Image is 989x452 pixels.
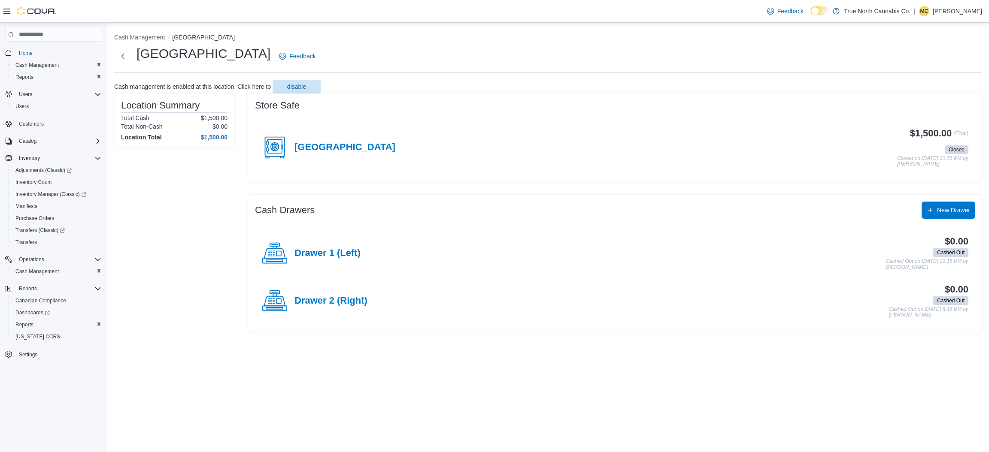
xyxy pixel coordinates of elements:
span: Inventory Manager (Classic) [15,191,86,198]
a: Inventory Count [12,177,55,187]
img: Cova [17,7,56,15]
a: Adjustments (Classic) [12,165,75,175]
p: Cashed Out on [DATE] 10:15 PM by [PERSON_NAME] [886,259,968,270]
span: Customers [15,118,101,129]
button: Users [9,100,105,112]
h1: [GEOGRAPHIC_DATA] [137,45,270,62]
h3: Store Safe [255,100,300,111]
a: Settings [15,350,41,360]
span: Transfers (Classic) [15,227,65,234]
p: Cash management is enabled at this location. Click here to [114,83,271,90]
span: Dashboards [15,309,50,316]
a: Users [12,101,32,111]
span: [US_STATE] CCRS [15,333,60,340]
span: Washington CCRS [12,331,101,342]
a: Cash Management [12,60,62,70]
button: Reports [9,319,105,331]
button: Cash Management [9,265,105,277]
a: Adjustments (Classic) [9,164,105,176]
p: Closed on [DATE] 10:16 PM by [PERSON_NAME] [897,156,968,167]
span: Adjustments (Classic) [12,165,101,175]
span: Cash Management [15,268,59,275]
button: Manifests [9,200,105,212]
a: Transfers (Classic) [9,224,105,236]
span: Reports [19,285,37,292]
h3: Location Summary [121,100,200,111]
p: (Float) [953,128,968,144]
button: Operations [2,253,105,265]
span: Transfers [12,237,101,247]
span: Users [15,89,101,99]
span: Transfers [15,239,37,246]
a: Inventory Manager (Classic) [9,188,105,200]
a: Canadian Compliance [12,295,70,306]
span: Canadian Compliance [12,295,101,306]
span: Users [15,103,29,110]
button: Reports [15,283,40,294]
button: Cash Management [9,59,105,71]
span: MC [920,6,928,16]
span: Canadian Compliance [15,297,66,304]
div: Meghan Creelman [919,6,929,16]
button: Inventory Count [9,176,105,188]
p: | [914,6,916,16]
button: Operations [15,254,48,265]
h4: Drawer 1 (Left) [294,248,361,259]
a: Inventory Manager (Classic) [12,189,90,199]
a: Home [15,48,36,58]
h3: $1,500.00 [910,128,952,139]
span: Reports [15,283,101,294]
span: Reports [12,319,101,330]
button: Purchase Orders [9,212,105,224]
span: Cashed Out [933,248,968,257]
button: Users [2,88,105,100]
button: [GEOGRAPHIC_DATA] [172,34,235,41]
span: Operations [15,254,101,265]
a: Feedback [764,3,807,20]
p: True North Cannabis Co. [844,6,910,16]
span: Users [19,91,32,98]
span: Purchase Orders [15,215,55,222]
span: Inventory [15,153,101,163]
button: Reports [9,71,105,83]
span: Cash Management [15,62,59,69]
button: Inventory [15,153,43,163]
span: Dark Mode [810,15,811,16]
span: Closed [949,146,965,154]
span: Closed [945,145,968,154]
span: Reports [15,74,33,81]
button: Transfers [9,236,105,248]
nav: An example of EuiBreadcrumbs [114,33,982,43]
span: Users [12,101,101,111]
span: Inventory [19,155,40,162]
span: Inventory Count [12,177,101,187]
span: Inventory Count [15,179,52,186]
a: Customers [15,119,47,129]
button: Catalog [2,135,105,147]
button: Next [114,48,131,65]
button: Catalog [15,136,40,146]
p: [PERSON_NAME] [933,6,982,16]
span: Catalog [19,138,36,145]
button: [US_STATE] CCRS [9,331,105,343]
h4: Drawer 2 (Right) [294,295,367,307]
span: Settings [15,349,101,359]
p: $1,500.00 [201,115,228,121]
span: Adjustments (Classic) [15,167,72,174]
span: Home [15,48,101,58]
button: Cash Management [114,34,165,41]
span: Cashed Out [937,249,965,256]
a: Cash Management [12,266,62,277]
h3: $0.00 [945,284,968,295]
a: Manifests [12,201,41,211]
h6: Total Cash [121,115,149,121]
span: Transfers (Classic) [12,225,101,235]
span: Home [19,50,33,57]
span: Inventory Manager (Classic) [12,189,101,199]
a: Transfers (Classic) [12,225,68,235]
span: New Drawer [937,206,970,214]
span: Settings [19,351,37,358]
span: Cash Management [12,266,101,277]
button: Customers [2,118,105,130]
h4: [GEOGRAPHIC_DATA] [294,142,395,153]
